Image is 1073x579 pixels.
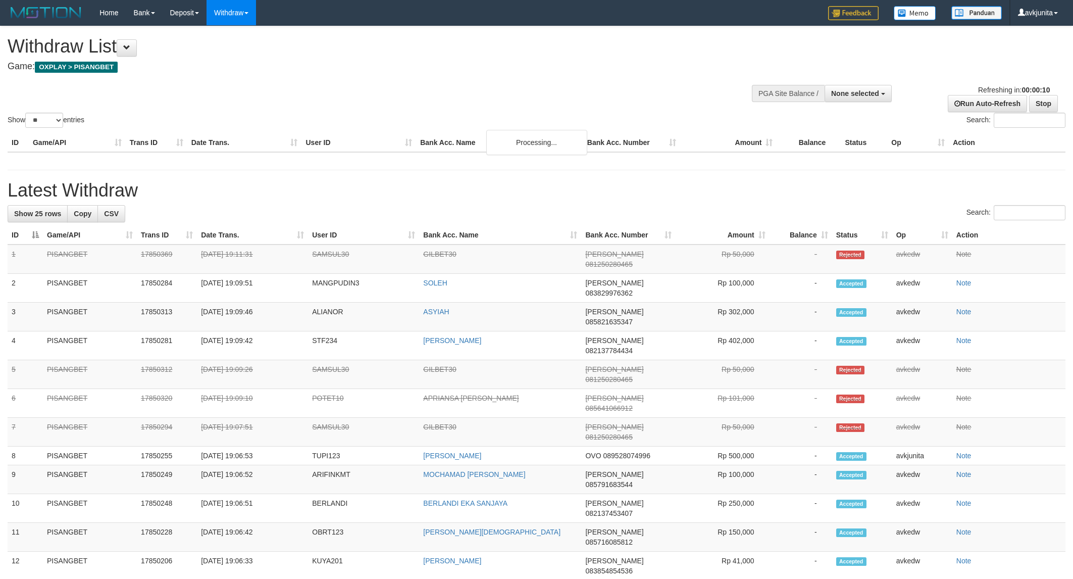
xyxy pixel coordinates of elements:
a: Note [956,499,972,507]
td: Rp 100,000 [676,274,770,303]
td: 17850312 [137,360,197,389]
td: - [770,303,832,331]
th: User ID: activate to sort column ascending [308,226,419,245]
td: Rp 302,000 [676,303,770,331]
td: - [770,331,832,360]
span: Copy 085791683544 to clipboard [585,480,632,489]
a: Note [956,394,972,402]
td: Rp 402,000 [676,331,770,360]
span: Accepted [836,471,866,479]
span: Accepted [836,308,866,317]
span: Copy [74,210,91,218]
a: Note [956,365,972,373]
span: [PERSON_NAME] [585,557,643,565]
select: Showentries [25,113,63,128]
td: Rp 101,000 [676,389,770,418]
td: - [770,523,832,552]
td: SAMSUL30 [308,360,419,389]
th: Trans ID: activate to sort column ascending [137,226,197,245]
td: BERLANDI [308,494,419,523]
a: Stop [1029,95,1058,112]
span: Copy 082137453407 to clipboard [585,509,632,517]
td: TUPI123 [308,447,419,465]
td: 17850294 [137,418,197,447]
td: 17850320 [137,389,197,418]
td: POTET10 [308,389,419,418]
a: GILBET30 [423,423,456,431]
span: [PERSON_NAME] [585,499,643,507]
td: avkedw [892,360,952,389]
span: Rejected [836,366,864,374]
span: Copy 085641066912 to clipboard [585,404,632,412]
a: SOLEH [423,279,447,287]
span: Copy 081250280465 to clipboard [585,375,632,383]
span: Rejected [836,395,864,403]
td: - [770,465,832,494]
td: PISANGBET [43,274,137,303]
a: Note [956,250,972,258]
td: 4 [8,331,43,360]
td: 10 [8,494,43,523]
a: Note [956,336,972,345]
label: Show entries [8,113,84,128]
span: Copy 083854854536 to clipboard [585,567,632,575]
span: Rejected [836,423,864,432]
td: 7 [8,418,43,447]
a: [PERSON_NAME] [423,557,481,565]
td: 6 [8,389,43,418]
span: Copy 083829976362 to clipboard [585,289,632,297]
td: PISANGBET [43,389,137,418]
td: 17850228 [137,523,197,552]
td: avkedw [892,245,952,274]
th: Balance: activate to sort column ascending [770,226,832,245]
td: PISANGBET [43,360,137,389]
span: [PERSON_NAME] [585,528,643,536]
a: [PERSON_NAME][DEMOGRAPHIC_DATA] [423,528,560,536]
a: Note [956,528,972,536]
a: MOCHAMAD [PERSON_NAME] [423,470,525,478]
td: PISANGBET [43,418,137,447]
div: Processing... [486,130,587,155]
span: [PERSON_NAME] [585,308,643,316]
div: PGA Site Balance / [752,85,825,102]
img: MOTION_logo.png [8,5,84,20]
span: CSV [104,210,119,218]
span: Copy 081250280465 to clipboard [585,260,632,268]
td: PISANGBET [43,447,137,465]
td: Rp 50,000 [676,418,770,447]
span: Accepted [836,557,866,566]
h1: Latest Withdraw [8,180,1065,201]
th: Date Trans. [187,133,302,152]
a: Show 25 rows [8,205,68,222]
label: Search: [966,205,1065,220]
td: Rp 250,000 [676,494,770,523]
td: [DATE] 19:11:31 [197,245,308,274]
span: Accepted [836,528,866,537]
a: Run Auto-Refresh [948,95,1027,112]
td: avkedw [892,418,952,447]
td: [DATE] 19:09:26 [197,360,308,389]
a: GILBET30 [423,365,456,373]
button: None selected [825,85,892,102]
th: Balance [777,133,841,152]
span: Copy 085821635347 to clipboard [585,318,632,326]
td: Rp 100,000 [676,465,770,494]
th: Game/API: activate to sort column ascending [43,226,137,245]
span: Accepted [836,337,866,346]
td: 17850255 [137,447,197,465]
td: PISANGBET [43,245,137,274]
td: SAMSUL30 [308,245,419,274]
th: Trans ID [126,133,187,152]
td: [DATE] 19:09:51 [197,274,308,303]
td: 11 [8,523,43,552]
td: Rp 50,000 [676,245,770,274]
span: Accepted [836,452,866,461]
td: [DATE] 19:09:10 [197,389,308,418]
td: avkedw [892,523,952,552]
td: [DATE] 19:06:52 [197,465,308,494]
span: Rejected [836,251,864,259]
span: Copy 081250280465 to clipboard [585,433,632,441]
td: 3 [8,303,43,331]
td: 17850369 [137,245,197,274]
td: 5 [8,360,43,389]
